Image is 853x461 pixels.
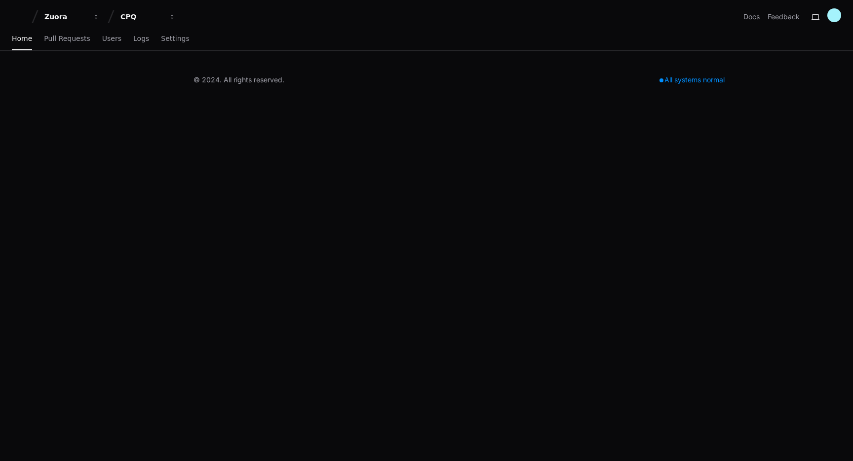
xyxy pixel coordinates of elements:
span: Logs [133,35,149,41]
a: Pull Requests [44,28,90,50]
div: © 2024. All rights reserved. [194,75,284,85]
span: Users [102,35,121,41]
a: Users [102,28,121,50]
button: Zuora [40,8,104,26]
button: CPQ [116,8,180,26]
a: Home [12,28,32,50]
span: Pull Requests [44,35,90,41]
span: Home [12,35,32,41]
span: Settings [161,35,189,41]
a: Docs [743,12,760,22]
a: Settings [161,28,189,50]
button: Feedback [768,12,800,22]
a: Logs [133,28,149,50]
div: All systems normal [654,73,731,87]
div: CPQ [120,12,163,22]
div: Zuora [44,12,87,22]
